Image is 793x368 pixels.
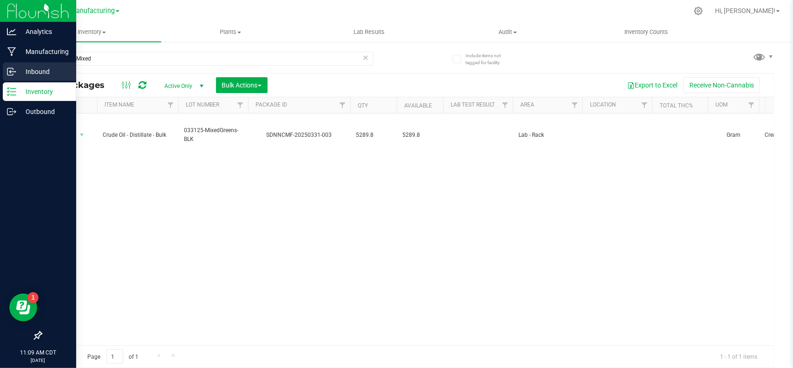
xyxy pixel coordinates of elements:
button: Export to Excel [621,77,683,93]
span: 033125-MixedGreens-BLK [184,126,242,144]
span: 5289.8 [402,131,438,140]
a: Audit [439,22,577,42]
span: Clear [362,52,369,64]
span: Crude Oil - Distillate - Bulk [103,131,173,140]
span: select [76,128,88,141]
a: Filter [163,97,178,113]
iframe: Resource center [9,294,37,321]
p: 11:09 AM CDT [4,348,72,357]
iframe: Resource center unread badge [27,292,39,303]
span: Bulk Actions [222,81,262,89]
a: Lot Number [186,101,219,108]
inline-svg: Inventory [7,87,16,96]
p: Manufacturing [16,46,72,57]
p: Analytics [16,26,72,37]
span: All Packages [48,80,114,90]
a: Filter [744,97,759,113]
a: Filter [233,97,248,113]
p: Outbound [16,106,72,117]
a: Filter [637,97,652,113]
div: SDNNCMF-20250331-003 [247,131,352,140]
p: Inventory [16,86,72,97]
a: Available [404,102,432,109]
inline-svg: Manufacturing [7,47,16,56]
span: 5289.8 [356,131,391,140]
inline-svg: Outbound [7,107,16,116]
span: Page of 1 [79,349,146,364]
a: Qty [358,102,368,109]
a: UOM [715,101,727,108]
span: Gram [714,131,754,140]
span: Manufacturing [70,7,115,15]
span: Lab Results [341,28,397,36]
input: 1 [106,349,123,364]
p: Inbound [16,66,72,77]
inline-svg: Inbound [7,67,16,76]
a: Inventory [22,22,161,42]
a: Item Name [105,101,134,108]
span: Plants [162,28,300,36]
a: Inventory Counts [577,22,716,42]
a: Location [590,101,616,108]
div: Manage settings [693,7,704,15]
a: Filter [567,97,583,113]
button: Bulk Actions [216,77,268,93]
button: Receive Non-Cannabis [683,77,760,93]
span: Lab - Rack [518,131,577,140]
span: Inventory Counts [612,28,681,36]
a: Package ID [256,101,287,108]
span: Inventory [22,28,161,36]
a: Plants [161,22,300,42]
span: Audit [439,28,577,36]
span: 1 - 1 of 1 items [713,349,765,363]
input: Search Package ID, Item Name, SKU, Lot or Part Number... [41,52,374,66]
a: Total THC% [660,102,693,109]
inline-svg: Analytics [7,27,16,36]
a: Filter [335,97,350,113]
span: Hi, [PERSON_NAME]! [715,7,775,14]
a: Filter [498,97,513,113]
a: Lab Test Result [451,101,495,108]
a: Lab Results [300,22,439,42]
span: Include items not tagged for facility [465,52,512,66]
p: [DATE] [4,357,72,364]
a: Area [520,101,534,108]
